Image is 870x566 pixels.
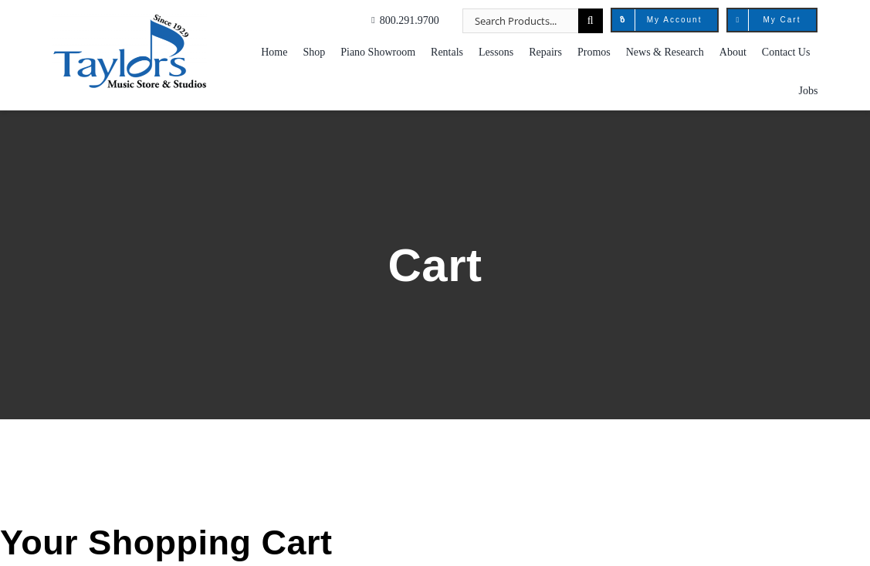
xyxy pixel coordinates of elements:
[626,32,704,71] a: News & Research
[762,39,811,64] span: Contact Us
[577,32,611,71] a: Promos
[529,32,562,71] a: Repairs
[251,32,818,110] nav: Main Menu
[431,32,463,71] a: Rentals
[762,32,811,71] a: Contact Us
[52,12,207,27] a: taylors-music-store-west-chester
[626,39,704,64] span: News & Research
[303,39,325,64] span: Shop
[261,39,287,64] span: Home
[303,32,325,71] a: Shop
[799,78,818,103] span: Jobs
[340,39,415,64] span: Piano Showroom
[23,232,847,297] h1: Cart
[719,32,746,71] a: About
[628,16,702,24] span: My Account
[726,8,818,32] a: My Cart
[611,8,719,32] a: My Account
[261,32,287,71] a: Home
[578,8,603,32] input: Search
[743,16,801,24] span: My Cart
[340,32,415,71] a: Piano Showroom
[479,39,513,64] span: Lessons
[462,8,578,32] input: Search Products...
[479,32,513,71] a: Lessons
[367,8,438,32] a: 800.291.9700
[719,39,746,64] span: About
[380,8,439,32] span: 800.291.9700
[577,39,611,64] span: Promos
[799,71,818,110] a: Jobs
[251,8,818,32] nav: Top Right
[431,39,463,64] span: Rentals
[529,39,562,64] span: Repairs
